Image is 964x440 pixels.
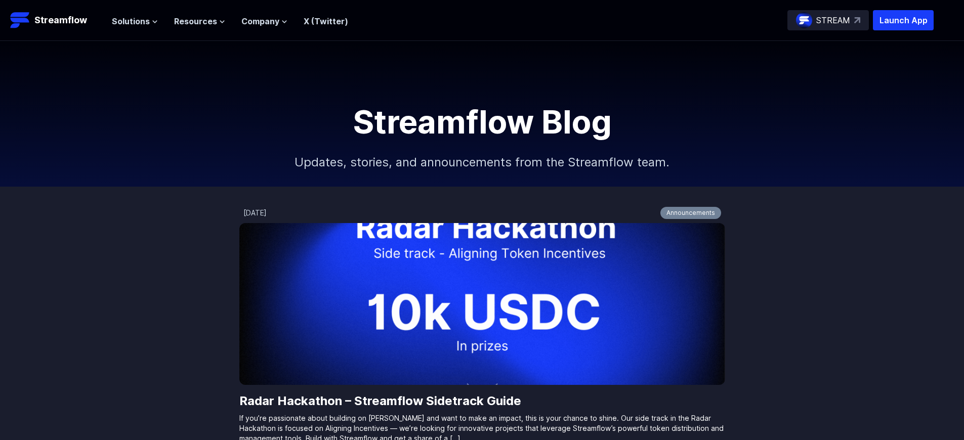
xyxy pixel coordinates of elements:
[304,16,348,26] a: X (Twitter)
[10,10,102,30] a: Streamflow
[873,10,934,30] button: Launch App
[174,15,225,27] button: Resources
[854,17,860,23] img: top-right-arrow.svg
[241,15,279,27] span: Company
[816,14,850,26] p: STREAM
[243,208,267,218] div: [DATE]
[796,12,812,28] img: streamflow-logo-circle.png
[660,207,721,219] a: Announcements
[239,223,725,385] img: Radar Hackathon – Streamflow Sidetrack Guide
[255,106,710,138] h1: Streamflow Blog
[174,15,217,27] span: Resources
[34,13,87,27] p: Streamflow
[112,15,158,27] button: Solutions
[10,10,30,30] img: Streamflow Logo
[265,138,700,187] p: Updates, stories, and announcements from the Streamflow team.
[239,393,725,409] a: Radar Hackathon – Streamflow Sidetrack Guide
[112,15,150,27] span: Solutions
[787,10,869,30] a: STREAM
[241,15,287,27] button: Company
